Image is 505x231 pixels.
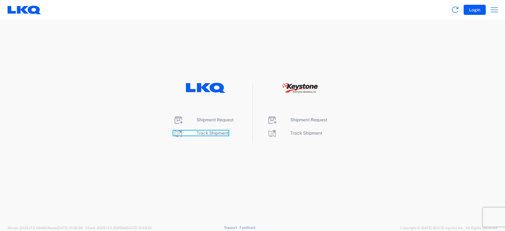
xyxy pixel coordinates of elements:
span: Client: 2025.17.0-159f9de [86,226,152,230]
a: Feedback [240,226,256,229]
a: Shipment Request [267,117,327,122]
span: Shipment Request [290,117,327,122]
a: Track Shipment [267,131,322,136]
a: Track Shipment [173,131,229,136]
span: Track Shipment [290,131,322,136]
span: [DATE] 10:23:34 [126,226,152,230]
span: Server: 2025.17.0-1194904eeae [8,226,83,230]
button: Login [464,5,486,15]
a: Support [224,226,240,229]
span: [DATE] 10:32:38 [57,226,83,230]
a: Shipment Request [173,117,234,122]
span: Track Shipment [197,131,229,136]
span: Copyright © [DATE]-[DATE] Agistix Inc., All Rights Reserved [400,225,497,231]
span: Shipment Request [197,117,234,122]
